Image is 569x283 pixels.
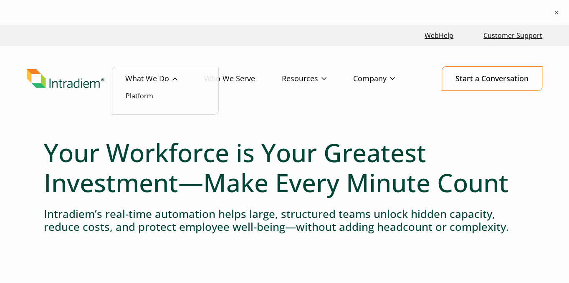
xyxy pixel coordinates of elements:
a: Company [353,67,422,91]
a: Link to homepage of Intradiem [27,69,125,88]
h1: Your Workforce is Your Greatest Investment—Make Every Minute Count [44,138,525,198]
a: Start a Conversation [442,66,542,91]
img: Intradiem [27,69,104,88]
a: Platform [126,91,153,100]
a: Customer Support [480,27,546,45]
h4: Intradiem’s real-time automation helps large, structured teams unlock hidden capacity, reduce cos... [44,208,525,233]
a: Who We Serve [204,67,282,91]
a: Resources [282,67,353,91]
a: What We Do [125,67,204,91]
a: Link opens in a new window [421,27,457,45]
button: × [552,8,561,17]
